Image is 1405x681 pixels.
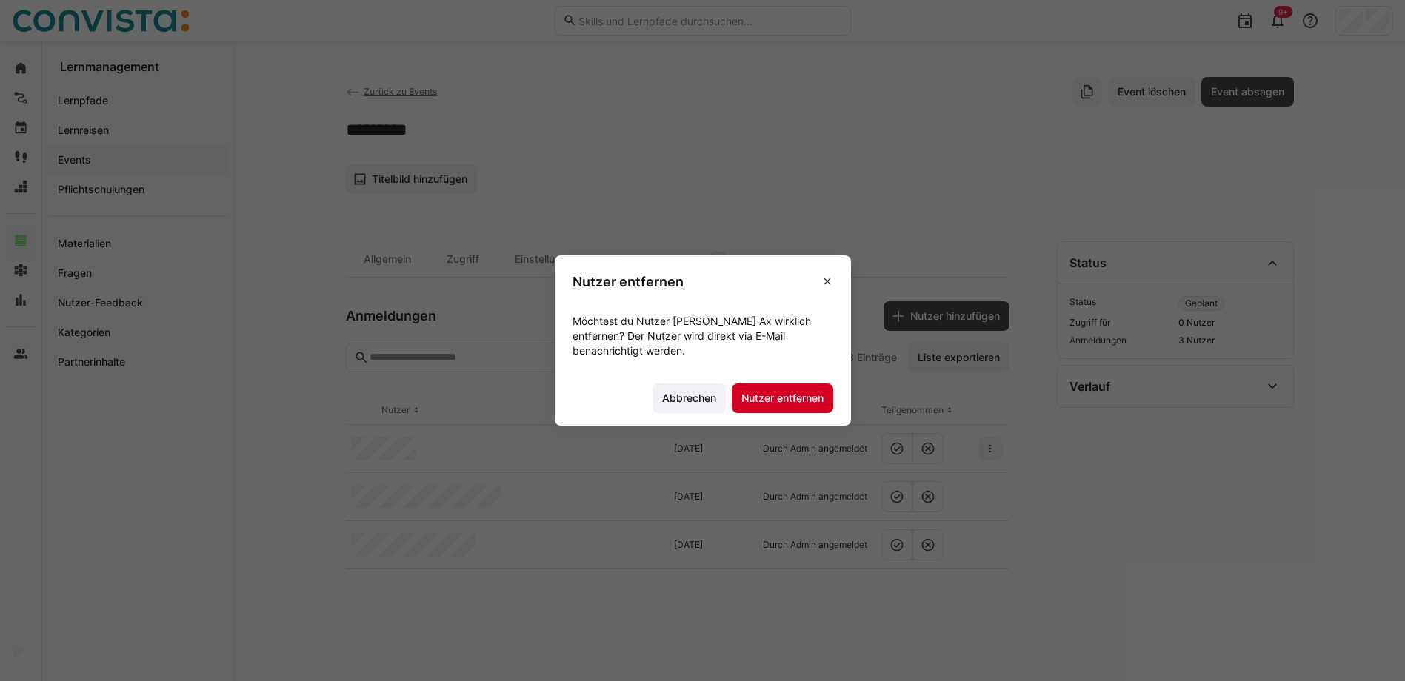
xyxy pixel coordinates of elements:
[573,314,833,358] p: Möchtest du Nutzer [PERSON_NAME] Ax wirklich entfernen? Der Nutzer wird direkt via E-Mail benachr...
[660,391,718,406] span: Abbrechen
[573,273,684,290] h3: Nutzer entfernen
[653,383,726,413] button: Abbrechen
[739,391,826,406] span: Nutzer entfernen
[732,383,833,413] button: Nutzer entfernen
